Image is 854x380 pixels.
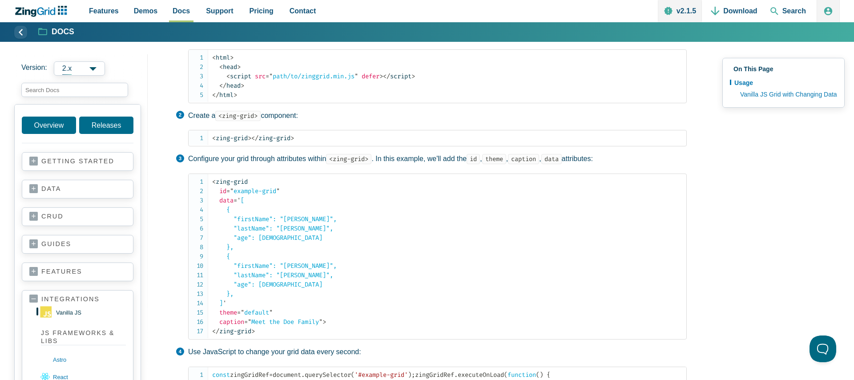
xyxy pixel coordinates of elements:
span: Demos [134,5,157,17]
a: Docs [39,27,74,37]
a: getting started [29,157,126,166]
p: Create a component: [188,110,687,121]
input: search input [21,83,128,97]
label: Versions [21,61,141,76]
span: '#example-grid' [354,371,408,379]
a: vanilla JS [41,306,127,320]
span: < [212,178,216,186]
iframe: Help Scout Beacon - Open [810,336,836,362]
span: path/to/zinggrid.min.js [266,73,358,80]
span: . [454,371,458,379]
span: Features [89,5,119,17]
span: zing-grid [212,327,251,335]
a: integrations [29,295,126,303]
span: > [290,134,294,142]
span: script [226,73,251,80]
span: Version: [21,61,47,76]
span: id [219,187,226,195]
p: Configure your grid through attributes within . In this example, we'll add the , , , attributes: [188,153,687,165]
code: data [541,154,562,164]
span: ' [223,299,226,307]
span: < [219,63,223,71]
span: = [244,318,248,326]
span: ( [351,371,354,379]
span: [ { "firstName": "[PERSON_NAME]", "lastName": "[PERSON_NAME]", "age": [DEMOGRAPHIC_DATA] }, { "fi... [212,197,337,307]
span: > [237,63,241,71]
span: = [234,197,237,204]
span: { [547,371,550,379]
a: guides [29,240,126,249]
span: > [411,73,415,80]
span: </ [212,327,219,335]
span: Pricing [250,5,274,17]
span: defer [362,73,379,80]
span: = [226,187,230,195]
span: ; [411,371,415,379]
span: " [354,73,358,80]
span: caption [219,318,244,326]
a: astro [40,351,126,368]
span: > [241,82,244,89]
span: < [226,73,230,80]
span: Docs [173,5,190,17]
a: ZingChart Logo. Click to return to the homepage [14,6,72,17]
span: Meet the Doe Family [244,318,322,326]
strong: Docs [52,28,74,36]
span: Contact [290,5,316,17]
span: > [251,327,255,335]
span: data [219,197,234,204]
span: zing-grid [251,134,290,142]
a: Overview [22,117,76,134]
span: ) [540,371,543,379]
span: default [237,309,273,316]
a: features [29,267,126,276]
span: > [230,54,234,61]
span: < [212,54,216,61]
span: zing-grid [212,134,248,142]
span: > [234,91,237,99]
span: html [212,54,230,61]
span: executeOnLoad [458,371,504,379]
span: script [383,73,411,80]
code: caption [508,154,539,164]
a: Releases [79,117,133,134]
code: <zing-grid> [326,154,371,164]
span: </ [212,91,219,99]
span: querySelector [305,371,351,379]
span: head [219,82,241,89]
a: crud [29,212,126,221]
span: ( [536,371,540,379]
span: </ [383,73,390,80]
span: " [230,187,234,195]
span: src [255,73,266,80]
span: " [248,318,251,326]
strong: Js Frameworks & Libs [41,329,126,345]
a: Vanilla JS Grid with Changing Data [736,89,837,100]
span: " [241,309,244,316]
span: " [319,318,322,326]
span: theme [219,309,237,316]
p: Use JavaScript to change your grid data every second: [188,346,687,358]
code: id [467,154,480,164]
span: " [269,73,273,80]
span: < [212,134,216,142]
code: <zing-grid> [215,111,261,121]
span: = [266,73,269,80]
span: > [322,318,326,326]
span: function [508,371,536,379]
span: </ [219,82,226,89]
span: Support [206,5,233,17]
span: ' [237,197,241,204]
span: " [269,309,273,316]
a: data [29,185,126,194]
span: head [219,63,237,71]
span: > [379,73,383,80]
code: theme [482,154,506,164]
span: </ [251,134,258,142]
span: ) [408,371,411,379]
span: const [212,371,230,379]
span: ( [504,371,508,379]
span: . [301,371,305,379]
a: Usage [730,77,837,89]
span: = [269,371,273,379]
